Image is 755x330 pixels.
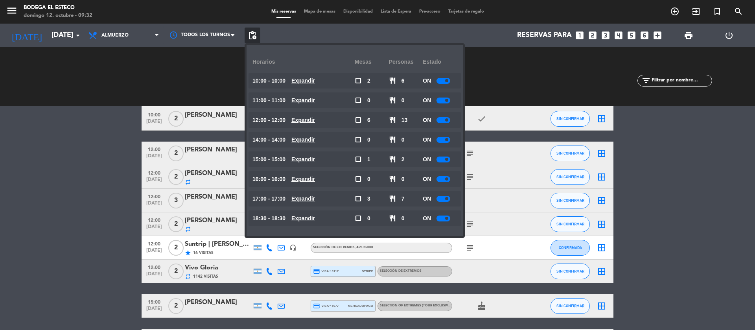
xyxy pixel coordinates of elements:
[401,135,405,144] span: 0
[362,269,373,274] span: stripe
[465,149,475,158] i: subject
[401,194,405,203] span: 7
[185,179,191,185] i: repeat
[551,264,590,279] button: SIN CONFIRMAR
[517,31,572,39] span: Reservas para
[267,9,300,14] span: Mis reservas
[252,175,285,184] span: 16:00 - 16:00
[193,273,218,280] span: 1142 Visitas
[168,193,184,208] span: 3
[185,239,252,249] div: Suntrip | [PERSON_NAME]
[556,304,584,308] span: SIN CONFIRMAR
[168,240,184,256] span: 2
[551,111,590,127] button: SIN CONFIRMAR
[6,5,18,17] i: menu
[556,116,584,121] span: SIN CONFIRMAR
[651,76,712,85] input: Filtrar por nombre...
[639,30,650,41] i: looks_6
[551,240,590,256] button: CONFIRMADA
[313,268,320,275] i: credit_card
[291,195,315,202] u: Expandir
[367,175,370,184] span: 0
[367,135,370,144] span: 0
[597,267,606,276] i: border_all
[355,195,362,202] span: check_box_outline_blank
[367,96,370,105] span: 0
[144,248,164,257] span: [DATE]
[597,114,606,124] i: border_all
[423,51,457,73] div: Estado
[168,111,184,127] span: 2
[73,31,83,40] i: arrow_drop_down
[313,302,339,310] span: visa * 5677
[185,263,252,273] div: Vivo Gloria
[193,250,214,256] span: 16 Visitas
[291,136,315,143] u: Expandir
[355,246,373,249] span: , ARS 25000
[248,31,257,40] span: pending_actions
[252,135,285,144] span: 14:00 - 14:00
[556,175,584,179] span: SIN CONFIRMAR
[597,196,606,205] i: border_all
[551,298,590,314] button: SIN CONFIRMAR
[477,301,486,311] i: cake
[185,297,252,308] div: [PERSON_NAME]
[185,168,252,179] div: [PERSON_NAME]
[423,135,431,144] span: ON
[389,116,396,124] span: restaurant
[185,110,252,120] div: [PERSON_NAME]
[691,7,701,16] i: exit_to_app
[144,168,164,177] span: 12:00
[168,169,184,185] span: 2
[389,156,396,163] span: restaurant
[556,198,584,203] span: SIN CONFIRMAR
[465,219,475,229] i: subject
[444,9,488,14] span: Tarjetas de regalo
[597,219,606,229] i: border_all
[401,116,408,125] span: 13
[24,4,92,12] div: Bodega El Esteco
[252,214,285,223] span: 18:30 - 18:30
[587,30,598,41] i: looks_two
[291,77,315,84] u: Expandir
[367,155,370,164] span: 1
[377,9,415,14] span: Lista de Espera
[168,264,184,279] span: 2
[144,119,164,128] span: [DATE]
[401,155,405,164] span: 2
[401,175,405,184] span: 0
[551,169,590,185] button: SIN CONFIRMAR
[355,51,389,73] div: Mesas
[389,195,396,202] span: restaurant
[144,201,164,210] span: [DATE]
[355,116,362,124] span: check_box_outline_blank
[626,30,637,41] i: looks_5
[556,151,584,155] span: SIN CONFIRMAR
[389,175,396,183] span: restaurant
[713,7,722,16] i: turned_in_not
[389,77,396,84] span: restaurant
[355,215,362,222] span: check_box_outline_blank
[600,30,611,41] i: looks_3
[367,194,370,203] span: 3
[252,96,285,105] span: 11:00 - 11:00
[300,9,339,14] span: Mapa de mesas
[291,117,315,123] u: Expandir
[551,216,590,232] button: SIN CONFIRMAR
[252,194,285,203] span: 17:00 - 17:00
[401,96,405,105] span: 0
[291,97,315,103] u: Expandir
[389,215,396,222] span: restaurant
[144,239,164,248] span: 12:00
[348,303,373,308] span: mercadopago
[551,193,590,208] button: SIN CONFIRMAR
[6,5,18,19] button: menu
[423,96,431,105] span: ON
[291,215,315,221] u: Expandir
[380,269,422,273] span: SELECCIÓN DE EXTREMOS
[252,51,355,73] div: Horarios
[252,155,285,164] span: 15:00 - 15:00
[423,155,431,164] span: ON
[367,214,370,223] span: 0
[355,175,362,183] span: check_box_outline_blank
